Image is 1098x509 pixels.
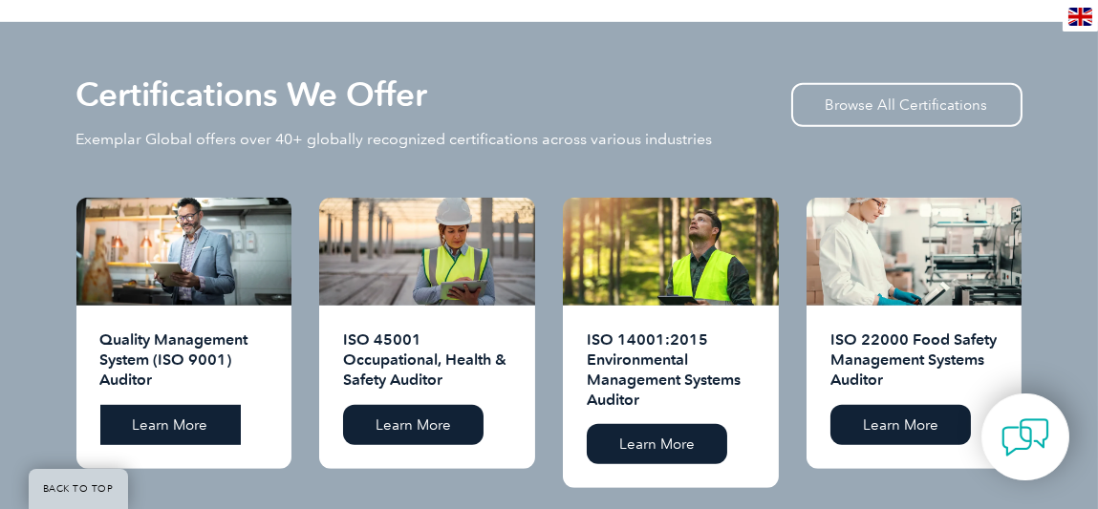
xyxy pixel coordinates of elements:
[1068,8,1092,26] img: en
[76,79,428,110] h2: Certifications We Offer
[76,129,713,150] p: Exemplar Global offers over 40+ globally recognized certifications across various industries
[100,329,268,391] h2: Quality Management System (ISO 9001) Auditor
[100,405,241,445] a: Learn More
[830,405,971,445] a: Learn More
[830,329,998,391] h2: ISO 22000 Food Safety Management Systems Auditor
[587,424,727,464] a: Learn More
[29,469,128,509] a: BACK TO TOP
[791,83,1023,127] a: Browse All Certifications
[343,405,484,445] a: Learn More
[587,329,754,410] h2: ISO 14001:2015 Environmental Management Systems Auditor
[343,329,510,391] h2: ISO 45001 Occupational, Health & Safety Auditor
[1001,414,1049,461] img: contact-chat.png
